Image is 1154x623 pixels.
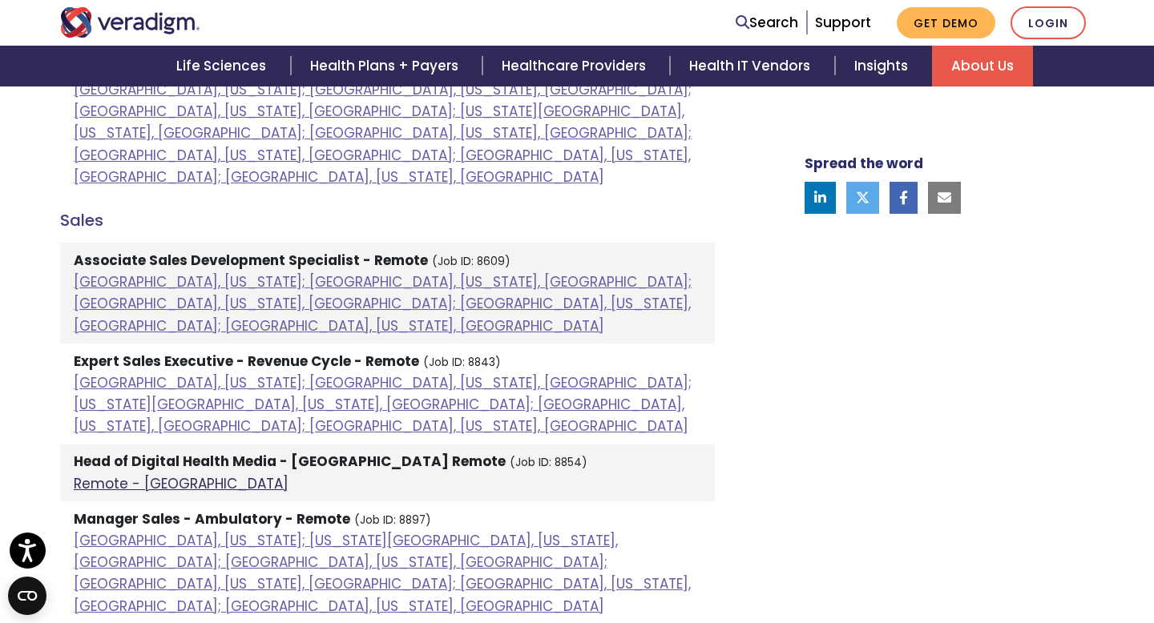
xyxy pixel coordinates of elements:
a: Search [736,12,798,34]
small: (Job ID: 8854) [510,455,587,470]
a: About Us [932,46,1033,86]
strong: Head of Digital Health Media - [GEOGRAPHIC_DATA] Remote [74,452,506,471]
a: Login [1011,6,1086,39]
a: [GEOGRAPHIC_DATA], [US_STATE]; [US_STATE][GEOGRAPHIC_DATA], [US_STATE], [GEOGRAPHIC_DATA]; [GEOGR... [74,531,691,616]
a: [GEOGRAPHIC_DATA], [US_STATE]; [GEOGRAPHIC_DATA], [US_STATE], [GEOGRAPHIC_DATA]; [GEOGRAPHIC_DATA... [74,272,692,335]
a: Insights [835,46,932,86]
a: Health Plans + Payers [291,46,482,86]
a: [GEOGRAPHIC_DATA], [US_STATE]; [GEOGRAPHIC_DATA], [US_STATE], [GEOGRAPHIC_DATA]; [GEOGRAPHIC_DATA... [74,80,692,187]
img: Veradigm logo [60,7,200,38]
a: Get Demo [897,7,995,38]
strong: Spread the word [805,154,923,173]
small: (Job ID: 8609) [432,254,510,269]
a: Life Sciences [157,46,290,86]
a: Healthcare Providers [482,46,670,86]
strong: Expert Sales Executive - Revenue Cycle - Remote [74,352,419,371]
a: [GEOGRAPHIC_DATA], [US_STATE]; [GEOGRAPHIC_DATA], [US_STATE], [GEOGRAPHIC_DATA]; [US_STATE][GEOGR... [74,373,692,436]
a: Health IT Vendors [670,46,834,86]
a: Support [815,13,871,32]
button: Open CMP widget [8,577,46,615]
small: (Job ID: 8897) [354,512,431,528]
strong: Manager Sales - Ambulatory - Remote [74,509,350,529]
small: (Job ID: 8843) [423,355,501,370]
a: Remote - [GEOGRAPHIC_DATA] [74,474,288,493]
h4: Sales [60,211,715,230]
strong: Associate Sales Development Specialist - Remote [74,251,428,270]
